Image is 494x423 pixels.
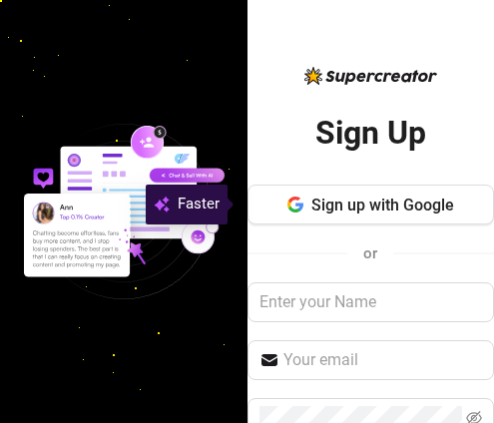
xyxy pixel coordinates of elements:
img: logo-BBDzfeDw.svg [304,67,437,85]
img: svg%3e [154,193,170,216]
span: Sign up with Google [311,196,454,214]
span: or [363,244,377,262]
input: Your email [283,348,483,372]
span: Faster [178,193,220,216]
h2: Sign Up [315,113,426,154]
